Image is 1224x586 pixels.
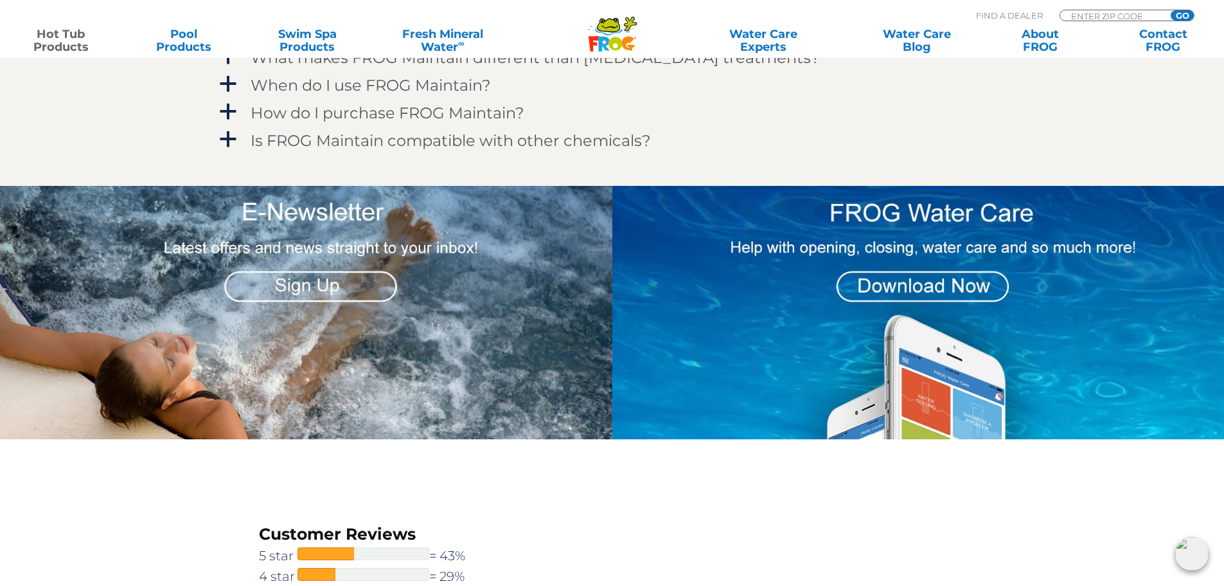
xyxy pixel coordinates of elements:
a: Water CareExperts [686,28,841,53]
h4: When do I use FROG Maintain? [251,77,491,94]
span: a [218,75,238,94]
h4: Is FROG Maintain compatible with other chemicals? [251,132,651,149]
span: a [218,102,238,122]
a: Fresh MineralWater∞ [382,28,502,53]
h3: Customer Reviews [259,523,495,545]
h4: How do I purchase FROG Maintain? [251,104,524,122]
a: Swim SpaProducts [260,28,355,53]
span: a [218,130,238,149]
h4: What makes FROG Maintain different than [MEDICAL_DATA] treatments? [251,49,820,66]
input: Zip Code Form [1070,10,1157,21]
a: ContactFROG [1115,28,1211,53]
a: PoolProducts [136,28,232,53]
span: 5 star [259,545,297,566]
a: 5 star= 43% [259,545,495,566]
a: a How do I purchase FROG Maintain? [217,101,1007,125]
a: a When do I use FROG Maintain? [217,73,1007,97]
a: a Is FROG Maintain compatible with other chemicals? [217,129,1007,152]
a: Hot TubProducts [13,28,109,53]
input: GO [1171,10,1194,21]
a: Water CareBlog [869,28,964,53]
img: openIcon [1175,537,1209,571]
a: AboutFROG [992,28,1088,53]
p: Find A Dealer [976,10,1043,21]
sup: ∞ [458,38,465,48]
